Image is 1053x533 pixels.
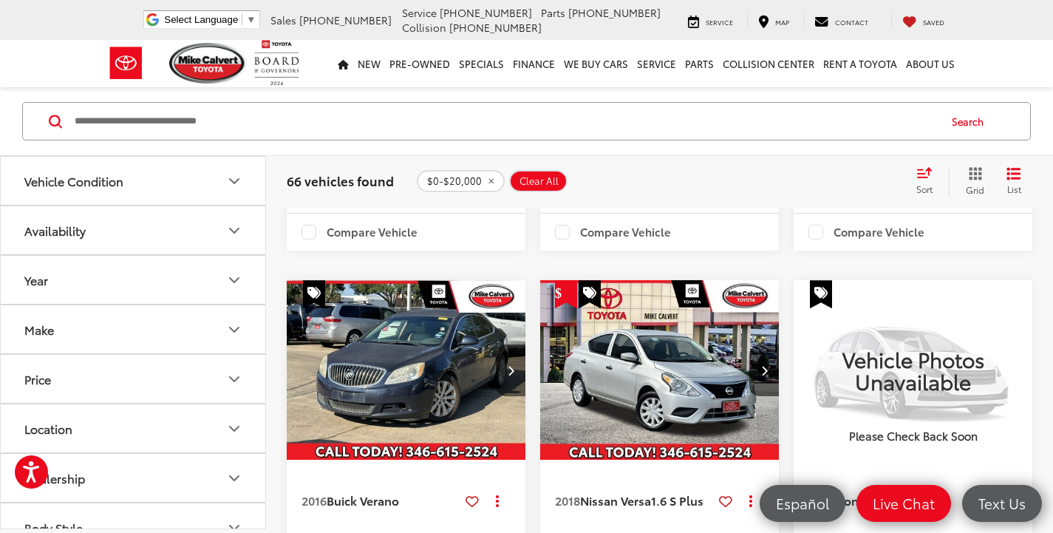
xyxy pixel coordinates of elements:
a: Live Chat [856,485,951,522]
img: 2016 Buick Verano [286,280,527,461]
button: Clear All [509,170,568,192]
button: LocationLocation [1,404,267,452]
span: $0-$20,000 [427,175,482,187]
a: Service [677,13,744,28]
span: Special [810,280,832,308]
div: Vehicle Condition [24,174,123,188]
span: Nissan Versa [580,492,651,509]
img: Toyota [98,39,154,87]
div: Year [24,273,48,287]
span: Sales [270,13,296,27]
div: Price [24,372,51,386]
div: Vehicle Condition [225,172,243,190]
a: Home [333,40,353,87]
span: Buick Verano [327,492,399,509]
button: remove 0-20000 [417,170,505,192]
button: Select sort value [909,166,949,196]
button: Vehicle ConditionVehicle Condition [1,157,267,205]
span: [PHONE_NUMBER] [568,5,661,20]
a: Specials [454,40,508,87]
img: Mike Calvert Toyota [169,43,248,84]
a: Collision Center [718,40,819,87]
span: Clear All [519,175,559,187]
a: Map [747,13,800,28]
span: 66 vehicles found [287,172,394,189]
button: Actions [738,488,764,514]
span: Saved [923,17,944,27]
span: [PHONE_NUMBER] [440,5,532,20]
a: 2016 Buick Verano2016 Buick Verano2016 Buick Verano2016 Buick Verano [286,280,527,460]
a: Text Us [962,485,1042,522]
a: My Saved Vehicles [891,13,955,28]
span: Get Price Drop Alert [555,280,577,308]
button: Grid View [949,166,995,196]
a: 2018Nissan Versa1.6 S Plus [555,492,713,509]
a: WE BUY CARS [559,40,633,87]
span: Live Chat [865,494,942,512]
span: Español [769,494,836,512]
button: Next image [749,344,779,396]
a: Parts [681,40,718,87]
span: 2016 [301,492,327,509]
span: Collision [402,20,446,35]
a: 2016Buick Verano [301,492,460,509]
label: Compare Vehicle [301,225,418,240]
span: [PHONE_NUMBER] [449,20,542,35]
span: Grid [966,183,984,196]
div: Dealership [24,471,85,485]
div: 2018 Nissan Versa 1.6 S Plus 0 [539,280,780,460]
div: Make [24,322,54,336]
label: Compare Vehicle [555,225,671,240]
span: Special [303,280,325,308]
div: Availability [24,223,86,237]
img: 2018 Nissan Versa 1.6 S Plus [539,280,780,461]
div: 2016 Buick Verano Base 0 [286,280,527,460]
a: Service [633,40,681,87]
img: Vehicle Photos Unavailable Please Check Back Soon [794,280,1032,459]
a: Contact [803,13,879,28]
div: Make [225,321,243,339]
span: List [1006,183,1021,195]
span: Service [706,17,733,27]
div: Dealership [225,469,243,487]
span: Select Language [164,14,238,25]
div: Price [225,370,243,388]
span: ▼ [246,14,256,25]
a: Pre-Owned [385,40,454,87]
label: Compare Vehicle [808,225,924,240]
button: Next image [496,344,525,396]
div: Year [225,271,243,289]
span: Parts [541,5,565,20]
button: YearYear [1,256,267,304]
button: List View [995,166,1032,196]
div: Location [225,420,243,438]
button: MakeMake [1,305,267,353]
div: Location [24,421,72,435]
input: Search by Make, Model, or Keyword [73,103,938,139]
button: PricePrice [1,355,267,403]
span: dropdown dots [749,495,752,506]
a: New [353,40,385,87]
span: Contact [835,17,868,27]
span: Map [775,17,789,27]
span: [PHONE_NUMBER] [299,13,392,27]
span: Text Us [971,494,1033,512]
button: DealershipDealership [1,454,267,502]
button: AvailabilityAvailability [1,206,267,254]
a: Finance [508,40,559,87]
a: Español [760,485,845,522]
div: Availability [225,222,243,240]
a: Select Language​ [164,14,256,25]
span: Special [579,280,601,308]
a: VIEW_DETAILS [794,280,1032,459]
a: Rent a Toyota [819,40,902,87]
span: 1.6 S Plus [651,492,703,509]
a: 2018 Nissan Versa 1.6 S Plus2018 Nissan Versa 1.6 S Plus2018 Nissan Versa 1.6 S Plus2018 Nissan V... [539,280,780,460]
a: About Us [902,40,959,87]
span: Service [402,5,437,20]
span: Sort [916,183,933,195]
span: dropdown dots [496,495,499,506]
button: Search [938,103,1005,140]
